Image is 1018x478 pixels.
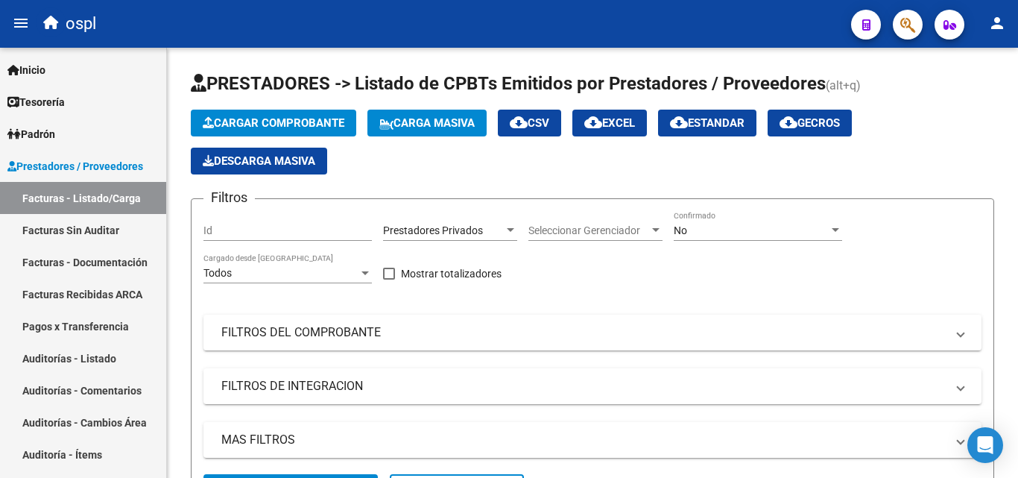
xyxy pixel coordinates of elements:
[510,113,528,131] mat-icon: cloud_download
[498,110,561,136] button: CSV
[988,14,1006,32] mat-icon: person
[379,116,475,130] span: Carga Masiva
[780,116,840,130] span: Gecros
[191,73,826,94] span: PRESTADORES -> Listado de CPBTs Emitidos por Prestadores / Proveedores
[967,427,1003,463] div: Open Intercom Messenger
[572,110,647,136] button: EXCEL
[826,78,861,92] span: (alt+q)
[658,110,756,136] button: Estandar
[401,265,502,283] span: Mostrar totalizadores
[670,113,688,131] mat-icon: cloud_download
[66,7,96,40] span: ospl
[674,224,687,236] span: No
[203,422,981,458] mat-expansion-panel-header: MAS FILTROS
[203,187,255,208] h3: Filtros
[221,324,946,341] mat-panel-title: FILTROS DEL COMPROBANTE
[528,224,649,237] span: Seleccionar Gerenciador
[203,154,315,168] span: Descarga Masiva
[221,378,946,394] mat-panel-title: FILTROS DE INTEGRACION
[367,110,487,136] button: Carga Masiva
[221,432,946,448] mat-panel-title: MAS FILTROS
[191,110,356,136] button: Cargar Comprobante
[203,368,981,404] mat-expansion-panel-header: FILTROS DE INTEGRACION
[203,116,344,130] span: Cargar Comprobante
[191,148,327,174] app-download-masive: Descarga masiva de comprobantes (adjuntos)
[768,110,852,136] button: Gecros
[7,126,55,142] span: Padrón
[780,113,797,131] mat-icon: cloud_download
[383,224,483,236] span: Prestadores Privados
[510,116,549,130] span: CSV
[203,267,232,279] span: Todos
[191,148,327,174] button: Descarga Masiva
[7,62,45,78] span: Inicio
[12,14,30,32] mat-icon: menu
[7,158,143,174] span: Prestadores / Proveedores
[203,315,981,350] mat-expansion-panel-header: FILTROS DEL COMPROBANTE
[670,116,744,130] span: Estandar
[584,116,635,130] span: EXCEL
[584,113,602,131] mat-icon: cloud_download
[7,94,65,110] span: Tesorería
